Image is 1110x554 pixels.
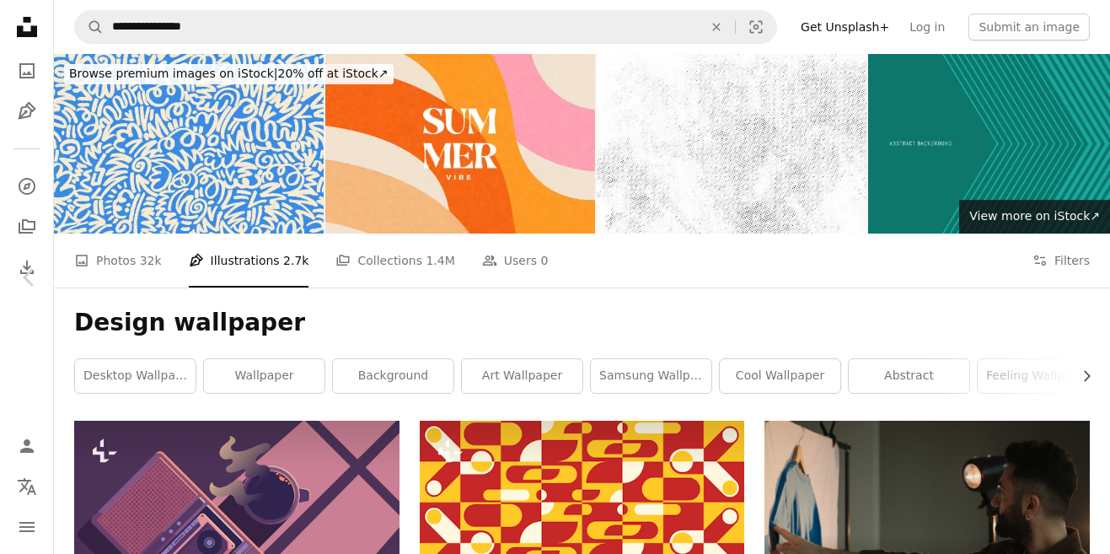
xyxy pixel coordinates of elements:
a: background [333,359,453,393]
a: samsung wallpaper [591,359,711,393]
span: 20% off at iStock ↗ [69,67,389,80]
span: Browse premium images on iStock | [69,67,277,80]
img: Seamless blue and white scribbles background [54,54,324,234]
a: Log in [899,13,955,40]
img: black grunge half tone dots pattern [597,54,866,234]
a: A red and yellow pattern with white circles [420,535,745,550]
a: Explore [10,169,44,203]
button: scroll list to the right [1071,359,1090,393]
span: 1.4M [426,251,454,270]
span: 32k [140,251,162,270]
button: Visual search [736,11,776,43]
a: Illustrations [10,94,44,128]
a: art wallpaper [462,359,582,393]
button: Clear [698,11,735,43]
button: Search Unsplash [75,11,104,43]
a: Get Unsplash+ [791,13,899,40]
button: Submit an image [968,13,1090,40]
span: View more on iStock ↗ [969,209,1100,223]
a: desktop wallpaper [75,359,196,393]
a: Photos 32k [74,234,162,288]
button: Language [10,470,44,503]
button: Filters [1032,234,1090,288]
form: Find visuals sitewide [74,10,777,44]
a: feeling wallpaper [978,359,1098,393]
img: Creative concept of summer bright cover, card or poster in minimal style for corporate identity, ... [325,54,595,234]
a: Photos [10,54,44,88]
h1: Design wallpaper [74,308,1090,338]
a: Collections 1.4M [335,234,454,288]
a: wallpaper [204,359,324,393]
a: View more on iStock↗ [959,200,1110,234]
a: abstract [849,359,969,393]
span: 0 [540,251,548,270]
a: Browse premium images on iStock|20% off at iStock↗ [54,54,404,94]
a: Users 0 [482,234,549,288]
button: Menu [10,510,44,544]
a: cool wallpaper [720,359,840,393]
a: Log in / Sign up [10,429,44,463]
a: Next [1051,196,1110,358]
a: Coffee, cassette, and retro vibes. [74,535,399,550]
